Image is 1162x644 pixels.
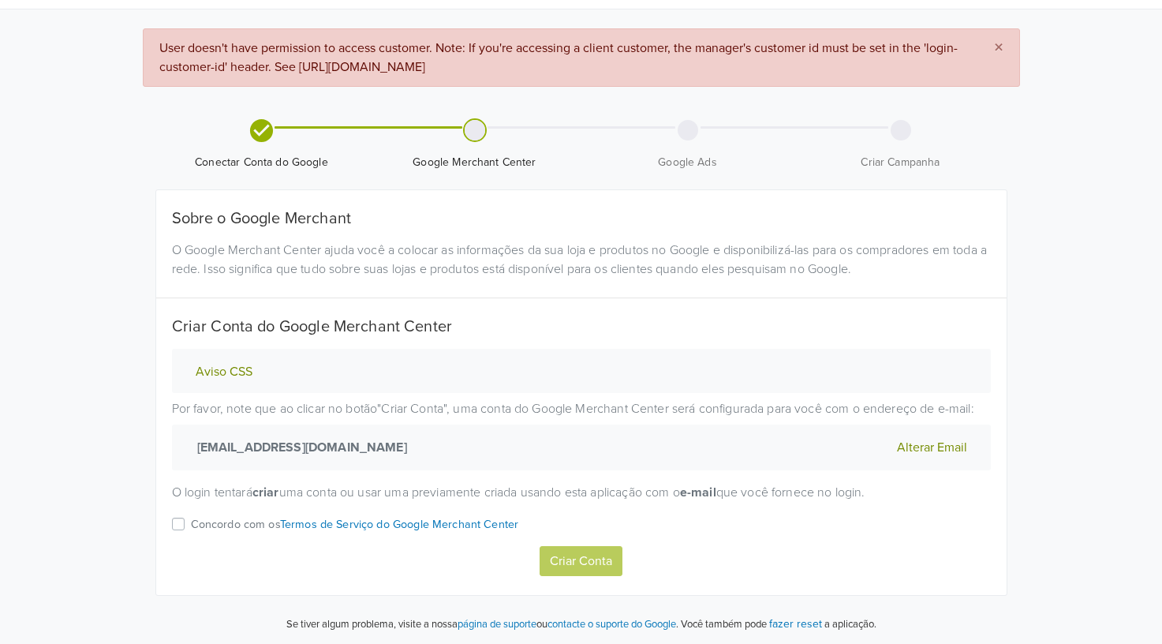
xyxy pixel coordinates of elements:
[769,615,822,633] button: fazer reset
[678,615,876,633] p: Você também pode a aplicação.
[994,36,1003,59] span: ×
[191,364,257,380] button: Aviso CSS
[286,617,678,633] p: Se tiver algum problema, visite a nossa ou .
[252,485,279,500] strong: criar
[978,29,1019,67] button: Close
[172,483,991,502] p: O login tentará uma conta ou usar uma previamente criada usando esta aplicação com o que você for...
[588,155,788,170] span: Google Ads
[172,209,991,228] h5: Sobre o Google Merchant
[191,516,519,534] p: Concordo com os
[159,40,958,75] span: User doesn't have permission to access customer. Note: If you're accessing a client customer, the...
[191,438,407,457] strong: [EMAIL_ADDRESS][DOMAIN_NAME]
[458,618,536,631] a: página de suporte
[375,155,575,170] span: Google Merchant Center
[172,399,991,470] p: Por favor, note que ao clicar no botão " Criar Conta " , uma conta do Google Merchant Center será...
[280,518,518,531] a: Termos de Serviço do Google Merchant Center
[160,241,1003,279] div: O Google Merchant Center ajuda você a colocar as informações da sua loja e produtos no Google e d...
[680,485,716,500] strong: e-mail
[801,155,1001,170] span: Criar Campanha
[172,317,991,336] h5: Criar Conta do Google Merchant Center
[547,618,676,631] a: contacte o suporte do Google
[892,437,972,458] button: Alterar Email
[162,155,362,170] span: Conectar Conta do Google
